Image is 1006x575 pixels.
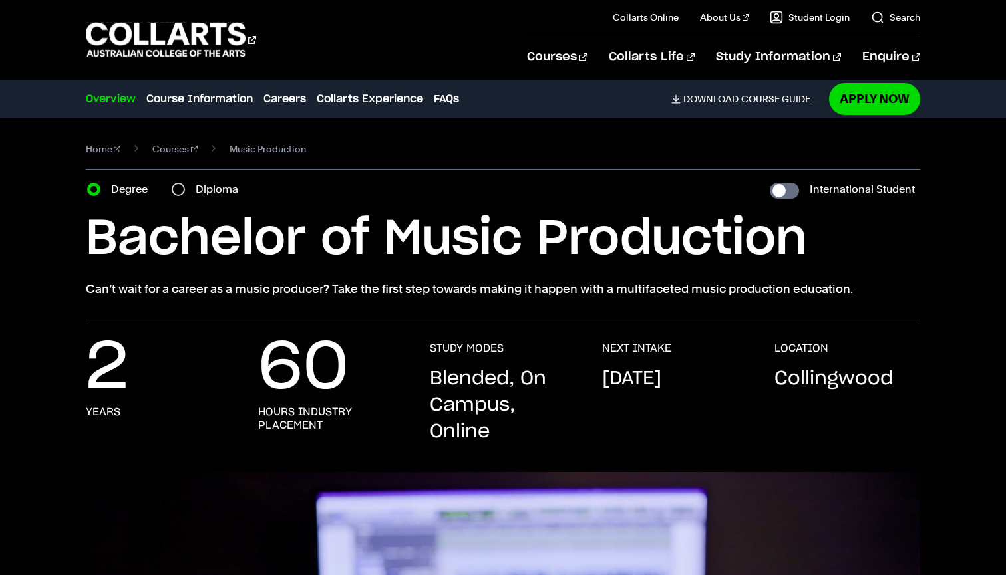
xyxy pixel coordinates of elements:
a: Study Information [716,35,841,79]
h3: hours industry placement [258,405,404,432]
p: 2 [86,342,128,395]
a: Collarts Life [609,35,695,79]
a: Careers [263,91,306,107]
h3: NEXT INTAKE [602,342,671,355]
a: Overview [86,91,136,107]
a: Apply Now [829,83,920,114]
a: Courses [152,140,198,158]
p: Can’t wait for a career as a music producer? Take the first step towards making it happen with a ... [86,280,921,298]
a: DownloadCourse Guide [671,93,821,105]
a: About Us [700,11,749,24]
a: Courses [527,35,587,79]
p: Collingwood [774,366,893,392]
h3: LOCATION [774,342,828,355]
label: Diploma [196,180,246,199]
a: Collarts Online [613,11,679,24]
h1: Bachelor of Music Production [86,209,921,269]
a: Student Login [770,11,850,24]
label: International Student [810,180,915,199]
a: Enquire [862,35,920,79]
p: [DATE] [602,366,661,392]
h3: STUDY MODES [430,342,504,355]
a: Course Information [146,91,253,107]
p: 60 [258,342,349,395]
a: Search [871,11,920,24]
p: Blended, On Campus, Online [430,366,576,445]
span: Music Production [230,140,306,158]
a: Home [86,140,121,158]
div: Go to homepage [86,21,256,58]
h3: Years [86,405,120,419]
a: Collarts Experience [317,91,423,107]
span: Download [683,93,739,105]
a: FAQs [434,91,459,107]
label: Degree [111,180,156,199]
